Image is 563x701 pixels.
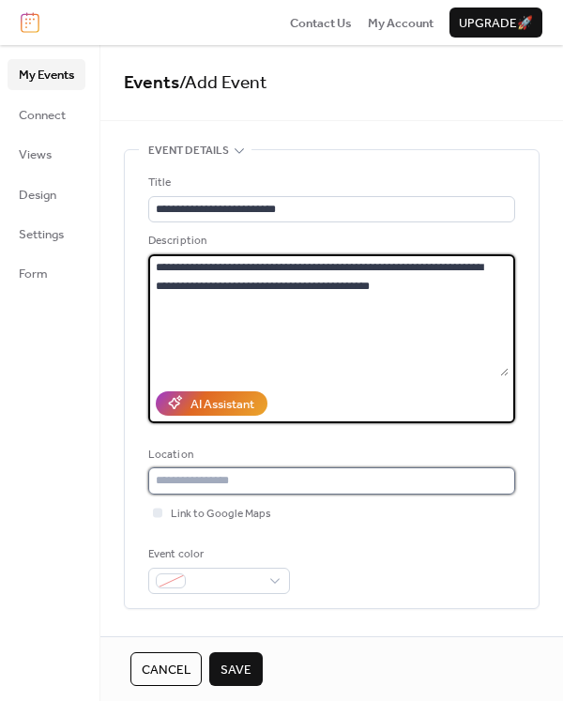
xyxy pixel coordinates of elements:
[8,139,85,169] a: Views
[19,106,66,125] span: Connect
[8,59,85,89] a: My Events
[171,505,271,524] span: Link to Google Maps
[148,446,511,465] div: Location
[19,66,74,84] span: My Events
[130,652,202,686] button: Cancel
[8,99,85,130] a: Connect
[179,66,267,100] span: / Add Event
[148,142,229,160] span: Event details
[8,179,85,209] a: Design
[449,8,542,38] button: Upgrade🚀
[148,174,511,192] div: Title
[19,225,64,244] span: Settings
[368,13,434,32] a: My Account
[148,632,228,650] span: Date and time
[148,545,286,564] div: Event color
[19,186,56,205] span: Design
[148,232,511,251] div: Description
[290,14,352,33] span: Contact Us
[209,652,263,686] button: Save
[290,13,352,32] a: Contact Us
[142,661,190,679] span: Cancel
[156,391,267,416] button: AI Assistant
[21,12,39,33] img: logo
[8,258,85,288] a: Form
[8,219,85,249] a: Settings
[459,14,533,33] span: Upgrade 🚀
[368,14,434,33] span: My Account
[19,265,48,283] span: Form
[19,145,52,164] span: Views
[190,395,254,414] div: AI Assistant
[221,661,251,679] span: Save
[124,66,179,100] a: Events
